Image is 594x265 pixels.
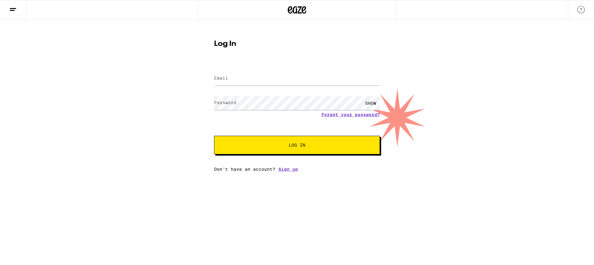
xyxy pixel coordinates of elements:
button: Log In [214,136,380,154]
label: Password [214,100,236,105]
h1: Log In [214,40,380,48]
a: Forgot your password? [321,112,380,117]
span: Log In [289,143,305,147]
label: Email [214,76,228,81]
div: SHOW [361,96,380,110]
input: Email [214,72,380,86]
a: Sign up [278,167,298,172]
div: Don't have an account? [214,167,380,172]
